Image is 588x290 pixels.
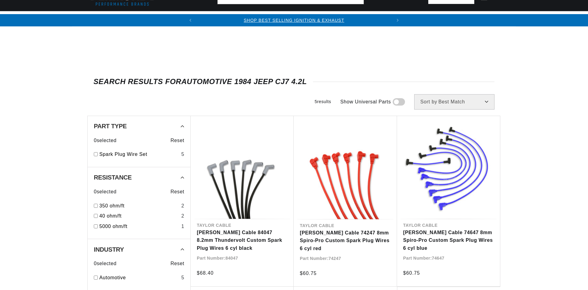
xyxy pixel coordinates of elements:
span: Show Universal Parts [340,98,391,106]
summary: Spark Plug Wires [434,11,493,26]
span: 0 selected [94,260,116,268]
span: Resistance [94,174,132,180]
summary: Coils & Distributors [154,11,221,26]
span: Part Type [94,123,127,129]
summary: Ignition Conversions [87,11,154,26]
a: [PERSON_NAME] Cable 74647 8mm Spiro-Pro Custom Spark Plug Wires 6 cyl blue [403,229,494,252]
a: [PERSON_NAME] Cable 84047 8.2mm Thundervolt Custom Spark Plug Wires 6 cyl black [197,229,288,252]
div: 2 [181,202,184,210]
div: 1 of 2 [197,17,391,24]
a: [PERSON_NAME] Cable 74247 8mm Spiro-Pro Custom Spark Plug Wires 6 cyl red [300,229,391,253]
summary: Headers, Exhausts & Components [221,11,328,26]
span: Reset [170,137,184,145]
div: Announcement [197,17,391,24]
select: Sort by [414,94,494,110]
span: 5 results [315,99,331,104]
button: Translation missing: en.sections.announcements.next_announcement [391,14,404,26]
div: 5 [181,274,184,282]
a: Automotive [99,274,179,282]
span: Reset [170,260,184,268]
span: 0 selected [94,188,116,196]
summary: Motorcycle [493,11,536,26]
div: SEARCH RESULTS FOR Automotive 1984 Jeep CJ7 4.2L [94,79,494,85]
div: 1 [181,222,184,230]
summary: Engine Swaps [328,11,374,26]
span: 0 selected [94,137,116,145]
div: 5 [181,150,184,158]
a: 350 ohm/ft [99,202,179,210]
slideshow-component: Translation missing: en.sections.announcements.announcement_bar [72,14,516,26]
a: Spark Plug Wire Set [99,150,179,158]
a: 40 ohm/ft [99,212,179,220]
span: Sort by [420,99,437,104]
span: Reset [170,188,184,196]
summary: Battery Products [374,11,434,26]
button: Translation missing: en.sections.announcements.previous_announcement [184,14,197,26]
div: 2 [181,212,184,220]
a: SHOP BEST SELLING IGNITION & EXHAUST [244,18,344,23]
a: 5000 ohm/ft [99,222,179,230]
span: Industry [94,246,124,253]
